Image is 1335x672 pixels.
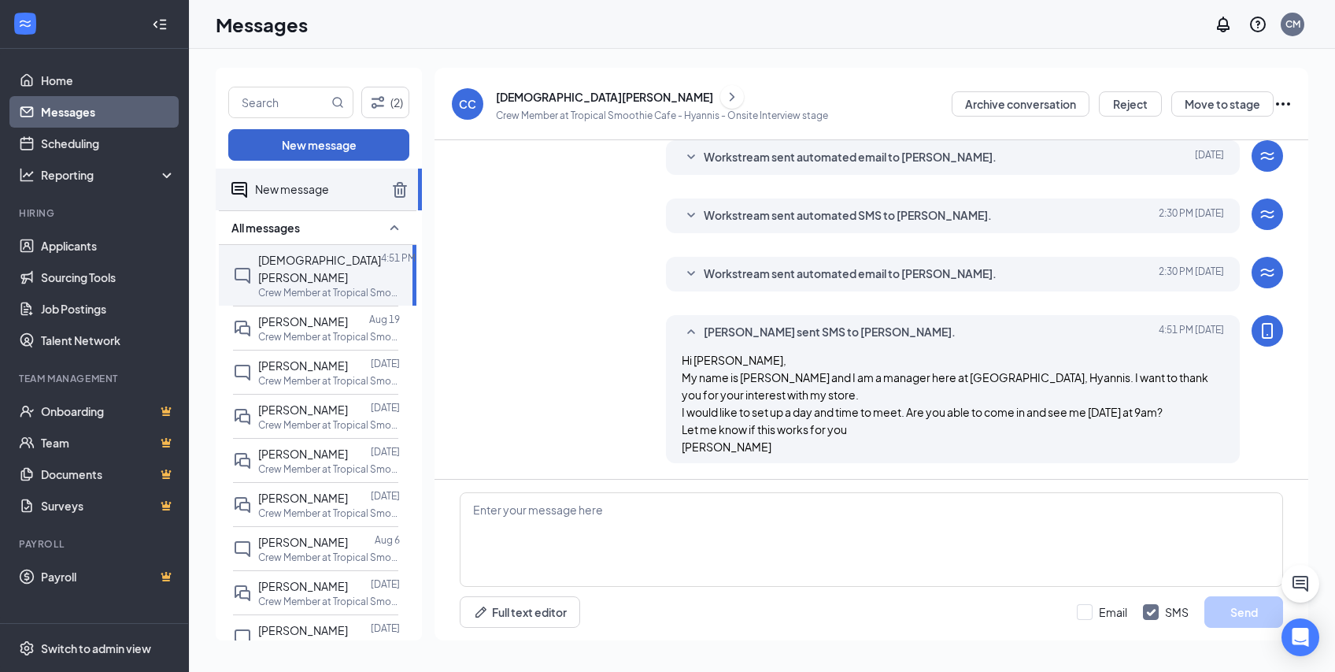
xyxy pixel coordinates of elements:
[1099,91,1162,117] button: Reject
[258,623,348,637] span: [PERSON_NAME]
[258,358,348,373] span: [PERSON_NAME]
[233,407,252,426] svg: DoubleChat
[258,579,348,593] span: [PERSON_NAME]
[704,206,992,225] span: Workstream sent automated SMS to [PERSON_NAME].
[371,445,400,459] p: [DATE]
[720,85,744,109] button: ChevronRight
[1159,323,1224,342] span: [DATE] 4:51 PM
[233,451,252,470] svg: DoubleChat
[258,551,400,564] p: Crew Member at Tropical Smoothie Cafe - Hyannis
[496,89,713,105] div: [DEMOGRAPHIC_DATA][PERSON_NAME]
[233,584,252,603] svg: DoubleChat
[390,180,409,199] svg: TrashOutline
[1159,206,1224,225] span: [DATE] 2:30 PM
[385,218,404,237] svg: SmallChevronUp
[258,330,400,343] p: Crew Member at Tropical Smoothie Cafe - Hyannis
[682,323,701,342] svg: SmallChevronUp
[1258,321,1277,340] svg: MobileSms
[258,639,400,652] p: Crew Member at Tropical Smoothie Cafe - Hyannis
[228,129,409,161] button: New message
[1258,263,1277,282] svg: WorkstreamLogo
[496,109,828,122] p: Crew Member at Tropical Smoothie Cafe - Hyannis - Onsite Interview stage
[361,87,409,118] button: Filter (2)
[331,96,344,109] svg: MagnifyingGlass
[1159,265,1224,284] span: [DATE] 2:30 PM
[952,91,1089,117] button: Archive conversation
[258,491,348,505] span: [PERSON_NAME]
[19,206,172,220] div: Hiring
[19,167,35,183] svg: Analysis
[371,489,400,503] p: [DATE]
[41,65,176,96] a: Home
[1274,95,1292,113] svg: Ellipses
[258,403,348,417] span: [PERSON_NAME]
[371,357,400,370] p: [DATE]
[704,148,997,167] span: Workstream sent automated email to [PERSON_NAME].
[682,148,701,167] svg: SmallChevronDown
[41,167,176,183] div: Reporting
[41,325,176,356] a: Talent Network
[41,640,151,656] div: Switch to admin view
[381,251,416,265] p: 4:51 PM
[1171,91,1274,117] button: Move to stage
[1195,148,1224,167] span: [DATE]
[17,16,33,32] svg: WorkstreamLogo
[682,353,1208,454] span: Hi [PERSON_NAME], My name is [PERSON_NAME] and I am a manager here at [GEOGRAPHIC_DATA], Hyannis....
[1285,17,1300,31] div: CM
[375,533,400,547] p: Aug 6
[233,319,252,338] svg: DoubleChat
[459,96,476,112] div: CC
[371,577,400,591] p: [DATE]
[258,253,381,284] span: [DEMOGRAPHIC_DATA][PERSON_NAME]
[1258,205,1277,224] svg: WorkstreamLogo
[216,11,308,38] h1: Messages
[1204,596,1283,628] button: Send
[1258,147,1277,165] svg: WorkstreamLogo
[41,96,176,128] a: Messages
[19,372,172,385] div: Team Management
[1281,618,1319,656] div: Open Intercom Messenger
[41,128,176,159] a: Scheduling
[682,206,701,225] svg: SmallChevronDown
[368,93,387,112] svg: Filter
[371,622,400,635] p: [DATE]
[1281,565,1319,603] button: ChatActive
[41,427,176,459] a: TeamCrown
[258,374,400,388] p: Crew Member at Tropical Smoothie Cafe - Hyannis
[1214,15,1233,34] svg: Notifications
[724,87,740,106] svg: ChevronRight
[258,447,348,461] span: [PERSON_NAME]
[230,180,249,199] svg: ActiveChat
[231,220,300,236] span: All messages
[682,265,701,284] svg: SmallChevronDown
[233,628,252,647] svg: ChatInactive
[41,459,176,490] a: DocumentsCrown
[258,418,400,432] p: Crew Member at Tropical Smoothie Cafe - Hyannis
[258,507,400,520] p: Crew Member at Tropical Smoothie Cafe - Hyannis
[41,293,176,325] a: Job Postings
[258,595,400,608] p: Crew Member at Tropical Smoothie Cafe - Hyannis
[233,363,252,382] svg: ChatInactive
[41,230,176,262] a: Applicants
[233,540,252,559] svg: ChatInactive
[152,17,168,32] svg: Collapse
[229,87,328,117] input: Search
[19,537,172,551] div: Payroll
[258,286,400,299] p: Crew Member at Tropical Smoothie Cafe - Hyannis
[460,596,580,628] button: Full text editorPen
[1248,15,1267,34] svg: QuestionInfo
[255,182,329,196] span: New message
[1291,574,1310,593] svg: ChatActive
[41,395,176,427] a: OnboardingCrown
[258,462,400,476] p: Crew Member at Tropical Smoothie Cafe - Hyannis
[704,265,997,284] span: Workstream sent automated email to [PERSON_NAME].
[233,496,252,514] svg: DoubleChat
[258,314,348,329] span: [PERSON_NAME]
[41,490,176,522] a: SurveysCrown
[41,561,176,592] a: PayrollCrown
[233,266,252,285] svg: ChatInactive
[19,640,35,656] svg: Settings
[473,604,489,620] svg: Pen
[371,401,400,414] p: [DATE]
[369,313,400,326] p: Aug 19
